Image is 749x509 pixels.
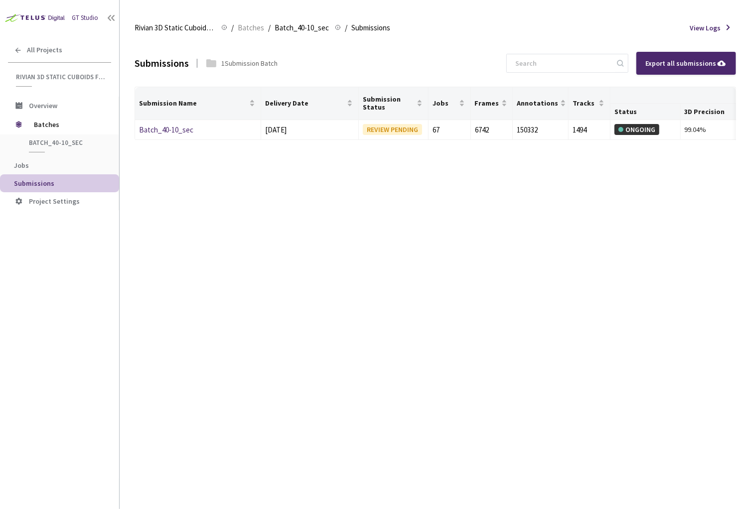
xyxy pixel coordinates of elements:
[34,115,102,134] span: Batches
[275,22,329,34] span: Batch_40-10_sec
[238,22,264,34] span: Batches
[690,22,721,33] span: View Logs
[27,46,62,54] span: All Projects
[351,22,390,34] span: Submissions
[359,87,429,120] th: Submission Status
[29,138,103,147] span: Batch_40-10_sec
[261,87,359,120] th: Delivery Date
[475,99,499,107] span: Frames
[475,124,508,136] div: 6742
[471,87,513,120] th: Frames
[363,124,422,135] div: REVIEW PENDING
[573,99,597,107] span: Tracks
[429,87,470,120] th: Jobs
[614,124,659,135] div: ONGOING
[268,22,271,34] li: /
[29,101,57,110] span: Overview
[517,124,564,136] div: 150332
[610,104,680,120] th: Status
[265,99,345,107] span: Delivery Date
[363,95,415,111] span: Submission Status
[509,54,615,72] input: Search
[345,22,347,34] li: /
[135,22,215,34] span: Rivian 3D Static Cuboids fixed[2024-25]
[72,13,98,23] div: GT Studio
[231,22,234,34] li: /
[139,125,193,134] a: Batch_40-10_sec
[513,87,569,120] th: Annotations
[573,124,606,136] div: 1494
[685,124,746,135] div: 99.04%
[14,179,54,188] span: Submissions
[135,55,189,71] div: Submissions
[236,22,266,33] a: Batches
[265,124,354,136] div: [DATE]
[139,99,247,107] span: Submission Name
[221,58,278,69] div: 1 Submission Batch
[16,73,105,81] span: Rivian 3D Static Cuboids fixed[2024-25]
[433,99,456,107] span: Jobs
[433,124,466,136] div: 67
[569,87,610,120] th: Tracks
[645,58,727,69] div: Export all submissions
[517,99,558,107] span: Annotations
[135,87,261,120] th: Submission Name
[29,197,80,206] span: Project Settings
[14,161,29,170] span: Jobs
